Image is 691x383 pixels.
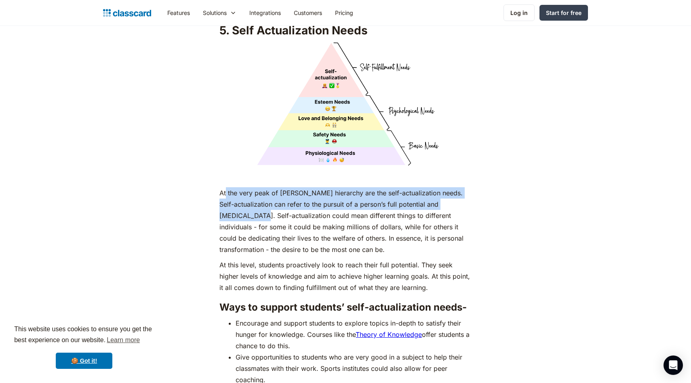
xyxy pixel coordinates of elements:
a: Start for free [539,5,588,21]
div: Open Intercom Messenger [664,355,683,375]
div: cookieconsent [6,317,162,377]
li: Encourage and support students to explore topics in-depth to satisfy their hunger for knowledge. ... [236,317,471,351]
span: This website uses cookies to ensure you get the best experience on our website. [14,324,154,346]
a: Customers [287,4,329,22]
a: Log in [504,4,535,21]
a: home [103,7,151,19]
div: Solutions [203,8,227,17]
h3: Ways to support students’ self-actualization needs- [219,301,471,313]
a: Integrations [243,4,287,22]
h2: 5. Self Actualization Needs [219,23,471,38]
p: At this level, students proactively look to reach their full potential. They seek higher levels o... [219,259,471,293]
div: Start for free [546,8,581,17]
div: Log in [510,8,528,17]
a: Theory of Knowledge [356,330,422,339]
p: ‍ [219,172,471,183]
a: learn more about cookies [105,334,141,346]
a: Features [161,4,196,22]
a: dismiss cookie message [56,353,112,369]
p: At the very peak of [PERSON_NAME] hierarchy are the self-actualization needs. Self-actualization ... [219,187,471,255]
div: Solutions [196,4,243,22]
img: Maslow's Hierarchy: Self Actualization Needs [219,42,471,168]
a: Pricing [329,4,360,22]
